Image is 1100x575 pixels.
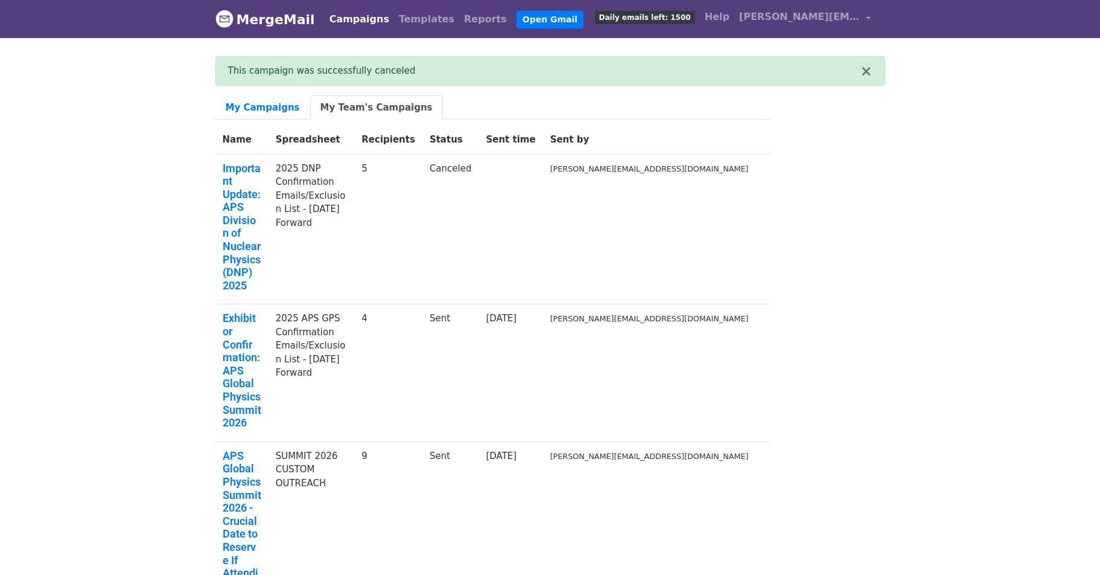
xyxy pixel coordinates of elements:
span: Daily emails left: 1500 [595,11,695,24]
a: Exhibitor Confirmation: APS Global Physics Summit 2026 [223,312,261,429]
a: [DATE] [486,313,517,324]
th: Spreadsheet [269,126,355,154]
a: Campaigns [325,7,394,31]
small: [PERSON_NAME][EMAIL_ADDRESS][DOMAIN_NAME] [550,452,749,461]
img: MergeMail logo [215,10,234,28]
th: Status [422,126,479,154]
button: × [860,64,872,79]
td: Canceled [422,154,479,304]
a: Important Update: APS Division of Nuclear Physics (DNP) 2025 [223,162,261,292]
small: [PERSON_NAME][EMAIL_ADDRESS][DOMAIN_NAME] [550,314,749,323]
th: Sent time [478,126,542,154]
a: Open Gmail [517,11,583,28]
span: [PERSON_NAME][EMAIL_ADDRESS][DOMAIN_NAME] [739,10,860,24]
td: Sent [422,304,479,442]
th: Name [215,126,269,154]
div: This campaign was successfully canceled [228,64,860,78]
a: Daily emails left: 1500 [590,5,700,29]
th: Recipients [354,126,422,154]
a: Help [700,5,734,29]
td: 2025 DNP Confirmation Emails/Exclusion List - [DATE] Forward [269,154,355,304]
td: 5 [354,154,422,304]
td: 4 [354,304,422,442]
th: Sent by [543,126,756,154]
a: [PERSON_NAME][EMAIL_ADDRESS][DOMAIN_NAME] [734,5,876,33]
small: [PERSON_NAME][EMAIL_ADDRESS][DOMAIN_NAME] [550,164,749,173]
td: 2025 APS GPS Confirmation Emails/Exclusion List - [DATE] Forward [269,304,355,442]
a: Templates [394,7,459,31]
a: My Campaigns [215,95,310,120]
a: MergeMail [215,7,315,32]
a: [DATE] [486,451,517,461]
a: My Team's Campaigns [310,95,443,120]
a: Reports [459,7,512,31]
